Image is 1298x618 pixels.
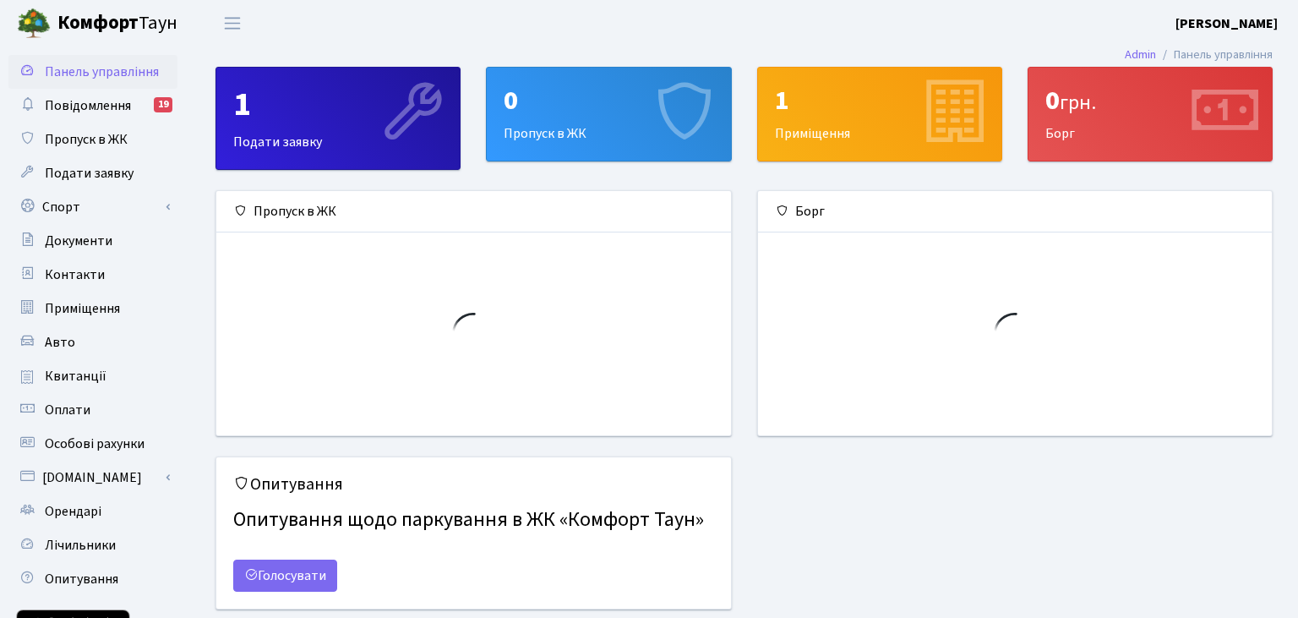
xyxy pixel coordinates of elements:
a: Документи [8,224,177,258]
a: Спорт [8,190,177,224]
span: Панель управління [45,63,159,81]
a: Подати заявку [8,156,177,190]
span: Квитанції [45,367,106,386]
a: Пропуск в ЖК [8,123,177,156]
a: [PERSON_NAME] [1175,14,1278,34]
div: 1 [233,85,443,125]
span: Лічильники [45,536,116,555]
a: 0Пропуск в ЖК [486,67,731,161]
span: Опитування [45,570,118,588]
nav: breadcrumb [1099,37,1298,73]
a: Приміщення [8,292,177,325]
b: Комфорт [57,9,139,36]
a: [DOMAIN_NAME] [8,461,177,495]
a: 1Приміщення [757,67,1002,161]
a: Панель управління [8,55,177,89]
div: Борг [1028,68,1272,161]
div: 0 [1045,85,1255,117]
span: Особові рахунки [45,435,145,453]
a: Авто [8,325,177,359]
img: logo.png [17,7,51,41]
div: Приміщення [758,68,1001,161]
div: 1 [775,85,984,117]
span: Таун [57,9,177,38]
span: Оплати [45,401,90,419]
span: Подати заявку [45,164,134,183]
a: Орендарі [8,495,177,528]
div: Подати заявку [216,68,460,169]
a: Оплати [8,393,177,427]
a: Опитування [8,562,177,596]
button: Переключити навігацію [211,9,254,37]
span: грн. [1060,88,1096,118]
span: Приміщення [45,299,120,318]
a: 1Подати заявку [215,67,461,170]
div: Борг [758,191,1273,232]
h5: Опитування [233,474,714,495]
div: Пропуск в ЖК [216,191,731,232]
a: Повідомлення19 [8,89,177,123]
span: Документи [45,232,112,250]
b: [PERSON_NAME] [1175,14,1278,33]
li: Панель управління [1156,46,1273,64]
a: Особові рахунки [8,427,177,461]
a: Контакти [8,258,177,292]
a: Admin [1125,46,1156,63]
span: Повідомлення [45,96,131,115]
div: 19 [154,97,172,112]
span: Орендарі [45,502,101,521]
span: Контакти [45,265,105,284]
a: Голосувати [233,560,337,592]
h4: Опитування щодо паркування в ЖК «Комфорт Таун» [233,501,714,539]
a: Квитанції [8,359,177,393]
span: Пропуск в ЖК [45,130,128,149]
span: Авто [45,333,75,352]
div: Пропуск в ЖК [487,68,730,161]
div: 0 [504,85,713,117]
a: Лічильники [8,528,177,562]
